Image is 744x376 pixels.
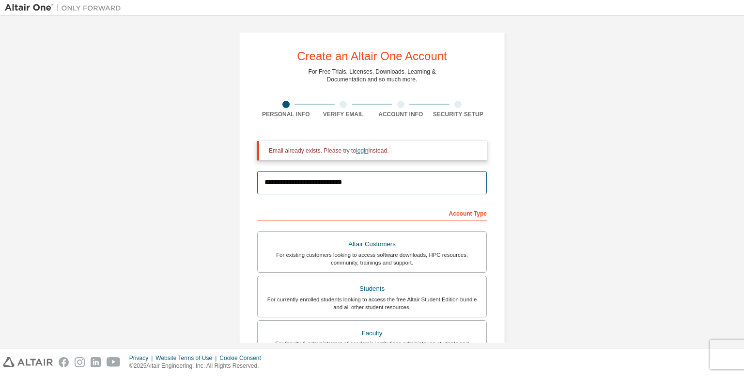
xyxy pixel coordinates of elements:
[263,251,480,266] div: For existing customers looking to access software downloads, HPC resources, community, trainings ...
[430,110,487,118] div: Security Setup
[59,357,69,367] img: facebook.svg
[219,354,266,362] div: Cookie Consent
[309,68,436,83] div: For Free Trials, Licenses, Downloads, Learning & Documentation and so much more.
[257,110,315,118] div: Personal Info
[107,357,121,367] img: youtube.svg
[263,282,480,296] div: Students
[91,357,101,367] img: linkedin.svg
[155,354,219,362] div: Website Terms of Use
[263,327,480,340] div: Faculty
[129,362,267,370] p: © 2025 Altair Engineering, Inc. All Rights Reserved.
[356,147,368,154] a: login
[75,357,85,367] img: instagram.svg
[5,3,126,13] img: Altair One
[263,340,480,355] div: For faculty & administrators of academic institutions administering students and accessing softwa...
[129,354,155,362] div: Privacy
[315,110,372,118] div: Verify Email
[3,357,53,367] img: altair_logo.svg
[257,205,487,220] div: Account Type
[263,237,480,251] div: Altair Customers
[297,50,447,62] div: Create an Altair One Account
[372,110,430,118] div: Account Info
[263,296,480,311] div: For currently enrolled students looking to access the free Altair Student Edition bundle and all ...
[269,147,479,155] div: Email already exists. Please try to instead.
